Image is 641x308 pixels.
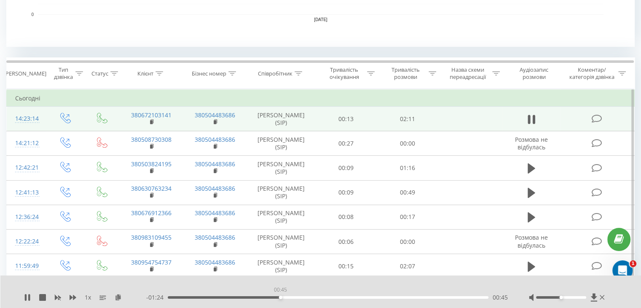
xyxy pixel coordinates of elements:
[316,131,377,156] td: 00:27
[314,17,327,22] text: [DATE]
[85,293,91,302] span: 1 x
[146,293,168,302] span: - 01:24
[612,260,633,281] iframe: Intercom live chat
[377,107,438,131] td: 02:11
[31,12,34,17] text: 0
[195,135,235,143] a: 380504483686
[195,160,235,168] a: 380504483686
[195,233,235,241] a: 380504483686
[131,111,172,119] a: 380672103141
[192,70,226,77] div: Бізнес номер
[15,209,38,225] div: 12:36:24
[247,230,316,254] td: [PERSON_NAME] (SIP)
[377,205,438,229] td: 00:17
[377,180,438,205] td: 00:49
[15,233,38,250] div: 12:22:24
[53,66,73,81] div: Тип дзвінка
[15,258,38,274] div: 11:59:49
[15,159,38,176] div: 12:42:21
[91,70,108,77] div: Статус
[377,156,438,180] td: 01:16
[316,205,377,229] td: 00:08
[131,209,172,217] a: 380676912366
[258,70,292,77] div: Співробітник
[131,184,172,192] a: 380630763234
[272,284,289,296] div: 00:45
[316,180,377,205] td: 00:09
[131,135,172,143] a: 380508730308
[195,209,235,217] a: 380504483686
[131,258,172,266] a: 380954754737
[195,184,235,192] a: 380504483686
[377,230,438,254] td: 00:00
[377,254,438,278] td: 02:07
[510,66,559,81] div: Аудіозапис розмови
[247,156,316,180] td: [PERSON_NAME] (SIP)
[384,66,426,81] div: Тривалість розмови
[15,184,38,201] div: 12:41:13
[515,135,548,151] span: Розмова не відбулась
[316,254,377,278] td: 00:15
[316,156,377,180] td: 00:09
[15,135,38,151] div: 14:21:12
[515,233,548,249] span: Розмова не відбулась
[195,258,235,266] a: 380504483686
[247,205,316,229] td: [PERSON_NAME] (SIP)
[4,70,46,77] div: [PERSON_NAME]
[323,66,365,81] div: Тривалість очікування
[316,230,377,254] td: 00:06
[15,111,38,127] div: 14:23:14
[316,107,377,131] td: 00:13
[195,111,235,119] a: 380504483686
[247,180,316,205] td: [PERSON_NAME] (SIP)
[377,131,438,156] td: 00:00
[7,90,635,107] td: Сьогодні
[567,66,616,81] div: Коментар/категорія дзвінка
[247,107,316,131] td: [PERSON_NAME] (SIP)
[559,296,563,299] div: Accessibility label
[131,233,172,241] a: 380983109455
[446,66,490,81] div: Назва схеми переадресації
[279,296,282,299] div: Accessibility label
[131,160,172,168] a: 380503824195
[493,293,508,302] span: 00:45
[247,131,316,156] td: [PERSON_NAME] (SIP)
[630,260,636,267] span: 1
[137,70,153,77] div: Клієнт
[247,254,316,278] td: [PERSON_NAME] (SIP)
